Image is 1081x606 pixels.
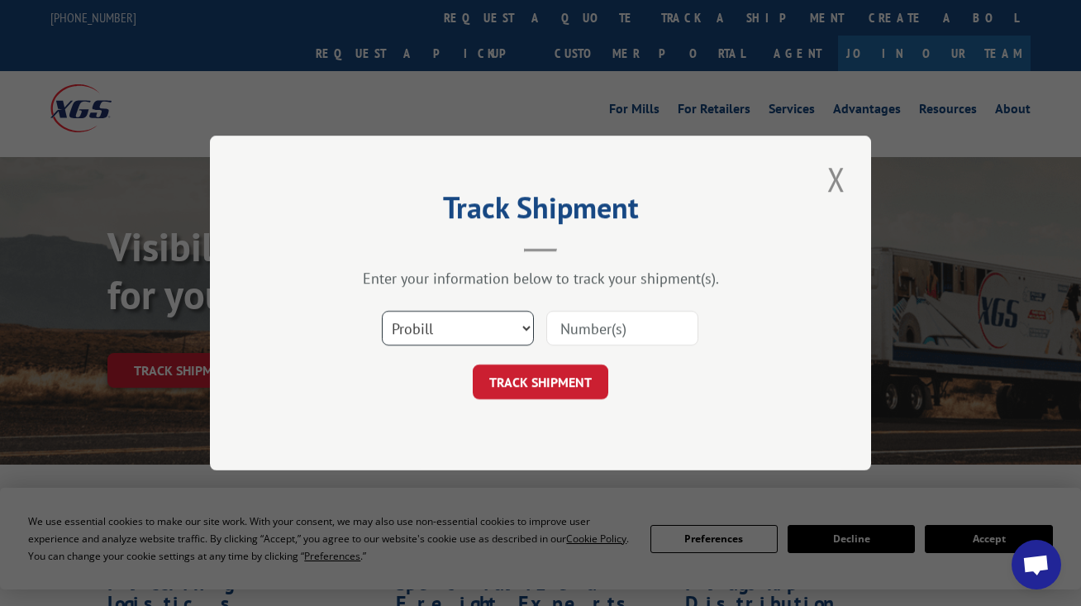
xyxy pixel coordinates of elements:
[546,311,698,346] input: Number(s)
[473,365,608,399] button: TRACK SHIPMENT
[1012,540,1061,589] a: Open chat
[293,269,788,288] div: Enter your information below to track your shipment(s).
[293,196,788,227] h2: Track Shipment
[822,156,850,202] button: Close modal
